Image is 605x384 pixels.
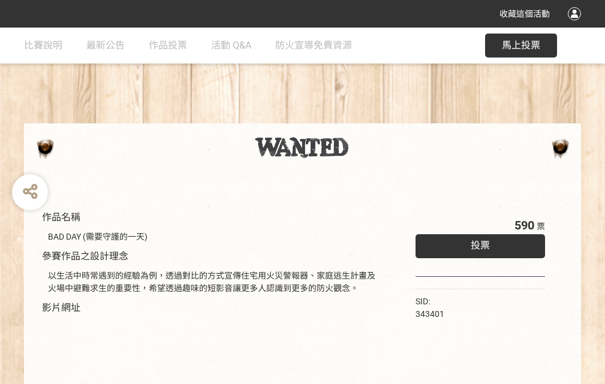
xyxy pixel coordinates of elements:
div: 以生活中時常遇到的經驗為例，透過對比的方式宣傳住宅用火災警報器、家庭逃生計畫及火場中避難求生的重要性，希望透過趣味的短影音讓更多人認識到更多的防火觀念。 [48,270,380,295]
span: 收藏這個活動 [499,9,550,19]
span: 防火宣導免費資源 [275,40,352,51]
div: BAD DAY (需要守護的一天) [48,231,380,243]
span: 最新公告 [86,40,125,51]
span: 參賽作品之設計理念 [42,250,128,262]
a: 防火宣導免費資源 [275,28,352,64]
button: 馬上投票 [485,34,557,58]
a: 比賽說明 [24,28,62,64]
span: 作品投票 [149,40,187,51]
a: 作品投票 [149,28,187,64]
a: 活動 Q&A [211,28,251,64]
span: 比賽說明 [24,40,62,51]
span: 票 [537,222,545,231]
span: 投票 [471,240,490,251]
iframe: Facebook Share [447,295,507,307]
span: SID: 343401 [416,297,444,319]
span: 活動 Q&A [211,40,251,51]
span: 590 [514,218,534,232]
span: 作品名稱 [42,211,80,223]
span: 馬上投票 [502,40,540,51]
a: 最新公告 [86,28,125,64]
span: 影片網址 [42,302,80,313]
